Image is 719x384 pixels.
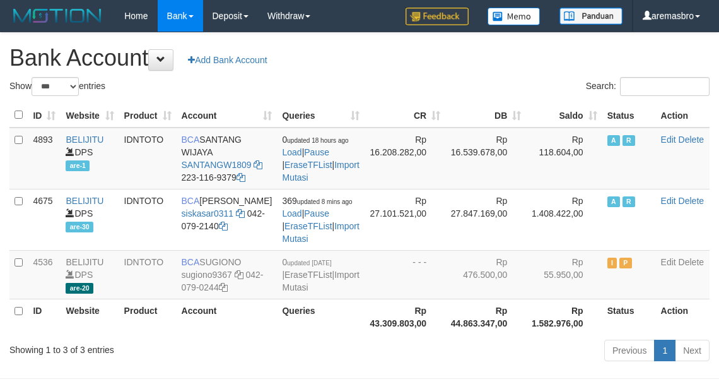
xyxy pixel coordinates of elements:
[61,189,119,250] td: DPS
[9,6,105,25] img: MOTION_logo.png
[182,135,200,145] span: BCA
[661,135,676,145] a: Edit
[287,260,331,267] span: updated [DATE]
[9,77,105,96] label: Show entries
[9,339,290,356] div: Showing 1 to 3 of 3 entries
[287,137,348,144] span: updated 18 hours ago
[365,128,445,189] td: Rp 16.208.282,00
[559,8,623,25] img: panduan.png
[282,208,301,219] a: Load
[282,147,301,157] a: Load
[66,222,93,232] span: are-30
[66,196,103,206] a: BELIJITU
[182,196,200,206] span: BCA
[445,128,526,189] td: Rp 16.539.678,00
[66,283,93,294] span: are-20
[28,250,61,299] td: 4536
[61,250,119,299] td: DPS
[586,77,710,96] label: Search:
[282,221,359,244] a: Import Mutasi
[675,340,710,361] a: Next
[235,270,243,280] a: Copy sugiono9367 to clipboard
[365,299,445,335] th: Rp 43.309.803,00
[182,160,252,170] a: SANTANGW1809
[236,208,245,219] a: Copy siskasar0311 to clipboard
[219,221,228,231] a: Copy 0420792140 to clipboard
[445,299,526,335] th: Rp 44.863.347,00
[277,299,364,335] th: Queries
[61,128,119,189] td: DPS
[526,299,602,335] th: Rp 1.582.976,00
[182,257,200,267] span: BCA
[526,103,602,128] th: Saldo: activate to sort column ascending
[607,258,617,268] span: Inactive
[119,250,177,299] td: IDNTOTO
[607,196,620,207] span: Active
[119,299,177,335] th: Product
[284,270,332,280] a: EraseTFList
[282,270,359,292] a: Import Mutasi
[119,128,177,189] td: IDNTOTO
[304,208,329,219] a: Pause
[28,128,61,189] td: 4893
[526,250,602,299] td: Rp 55.950,00
[661,196,676,206] a: Edit
[602,103,656,128] th: Status
[304,147,329,157] a: Pause
[607,135,620,146] span: Active
[177,103,278,128] th: Account: activate to sort column ascending
[32,77,79,96] select: Showentries
[445,103,526,128] th: DB: activate to sort column ascending
[656,103,710,128] th: Action
[28,189,61,250] td: 4675
[619,258,632,268] span: Paused
[365,103,445,128] th: CR: activate to sort column ascending
[445,250,526,299] td: Rp 476.500,00
[445,189,526,250] td: Rp 27.847.169,00
[237,172,245,183] a: Copy 2231169379 to clipboard
[623,196,635,207] span: Running
[219,282,228,292] a: Copy 0420790244 to clipboard
[277,103,364,128] th: Queries: activate to sort column ascending
[656,299,710,335] th: Action
[679,196,704,206] a: Delete
[284,160,332,170] a: EraseTFList
[254,160,262,170] a: Copy SANTANGW1809 to clipboard
[679,135,704,145] a: Delete
[284,221,332,231] a: EraseTFList
[282,160,359,183] a: Import Mutasi
[488,8,541,25] img: Button%20Memo.svg
[282,135,348,145] span: 0
[282,257,331,267] span: 0
[28,103,61,128] th: ID: activate to sort column ascending
[182,208,234,219] a: siskasar0311
[282,196,359,244] span: | | |
[406,8,469,25] img: Feedback.jpg
[177,250,278,299] td: SUGIONO 042-079-0244
[119,189,177,250] td: IDNTOTO
[602,299,656,335] th: Status
[177,189,278,250] td: [PERSON_NAME] 042-079-2140
[282,135,359,183] span: | | |
[365,189,445,250] td: Rp 27.101.521,00
[61,299,119,335] th: Website
[604,340,655,361] a: Previous
[282,196,352,206] span: 369
[297,198,353,205] span: updated 8 mins ago
[182,270,232,280] a: sugiono9367
[66,135,103,145] a: BELIJITU
[180,49,275,71] a: Add Bank Account
[28,299,61,335] th: ID
[620,77,710,96] input: Search:
[177,299,278,335] th: Account
[679,257,704,267] a: Delete
[66,160,90,171] span: are-1
[66,257,103,267] a: BELIJITU
[654,340,675,361] a: 1
[623,135,635,146] span: Running
[282,257,359,292] span: | |
[526,189,602,250] td: Rp 1.408.422,00
[365,250,445,299] td: - - -
[9,45,710,71] h1: Bank Account
[61,103,119,128] th: Website: activate to sort column ascending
